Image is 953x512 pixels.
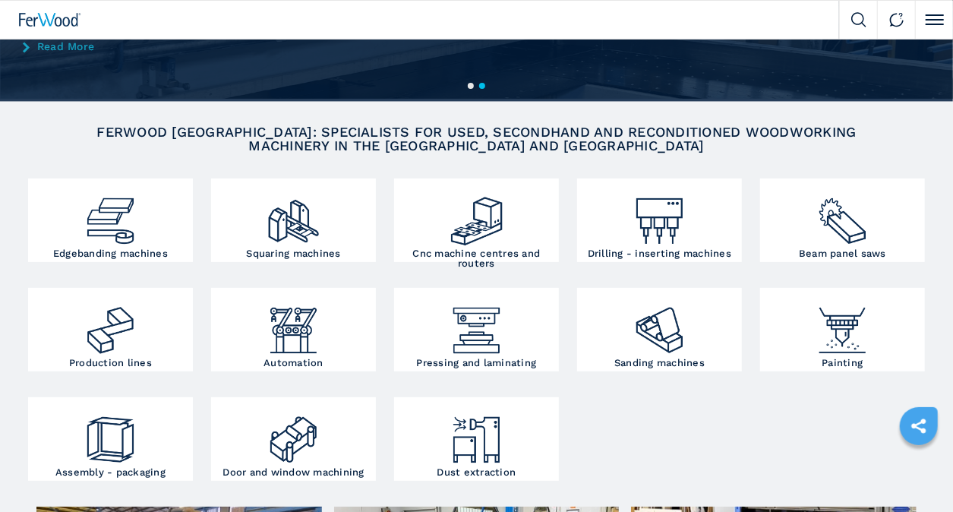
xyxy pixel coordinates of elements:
[479,83,485,89] button: 2
[449,401,503,467] img: aspirazione_1.png
[888,444,942,501] iframe: Chat
[266,292,320,358] img: automazione.png
[83,182,137,248] img: bordatrici_1.png
[53,248,168,258] h3: Edgebanding machines
[449,182,503,248] img: centro_di_lavoro_cnc_2.png
[211,397,376,481] a: Door and window machining
[394,288,559,371] a: Pressing and laminating
[437,467,516,477] h3: Dust extraction
[394,397,559,481] a: Dust extraction
[468,83,474,89] button: 1
[266,182,320,248] img: squadratrici_2.png
[632,182,686,248] img: foratrici_inseritrici_2.png
[28,397,193,481] a: Assembly - packaging
[851,12,866,27] img: Search
[65,125,888,153] h2: FERWOOD [GEOGRAPHIC_DATA]: SPECIALISTS FOR USED, SECONDHAND AND RECONDITIONED WOODWORKING MACHINE...
[900,407,938,445] a: sharethis
[889,12,904,27] img: Contact us
[398,248,555,268] h3: Cnc machine centres and routers
[760,288,925,371] a: Painting
[614,358,705,368] h3: Sanding machines
[760,179,925,262] a: Beam panel saws
[417,358,537,368] h3: Pressing and laminating
[263,358,323,368] h3: Automation
[28,288,193,371] a: Production lines
[83,292,137,358] img: linee_di_produzione_2.png
[799,248,886,258] h3: Beam panel saws
[19,13,81,27] img: Ferwood
[815,292,869,358] img: verniciatura_1.png
[211,179,376,262] a: Squaring machines
[83,401,137,467] img: montaggio_imballaggio_2.png
[211,288,376,371] a: Automation
[577,288,742,371] a: Sanding machines
[55,467,166,477] h3: Assembly - packaging
[815,182,869,248] img: sezionatrici_2.png
[394,179,559,262] a: Cnc machine centres and routers
[266,401,320,467] img: lavorazione_porte_finestre_2.png
[28,179,193,262] a: Edgebanding machines
[915,1,953,39] button: Click to toggle menu
[822,358,863,368] h3: Painting
[449,292,503,358] img: pressa-strettoia.png
[246,248,340,258] h3: Squaring machines
[632,292,686,358] img: levigatrici_2.png
[222,467,364,477] h3: Door and window machining
[577,179,742,262] a: Drilling - inserting machines
[69,358,152,368] h3: Production lines
[588,248,731,258] h3: Drilling - inserting machines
